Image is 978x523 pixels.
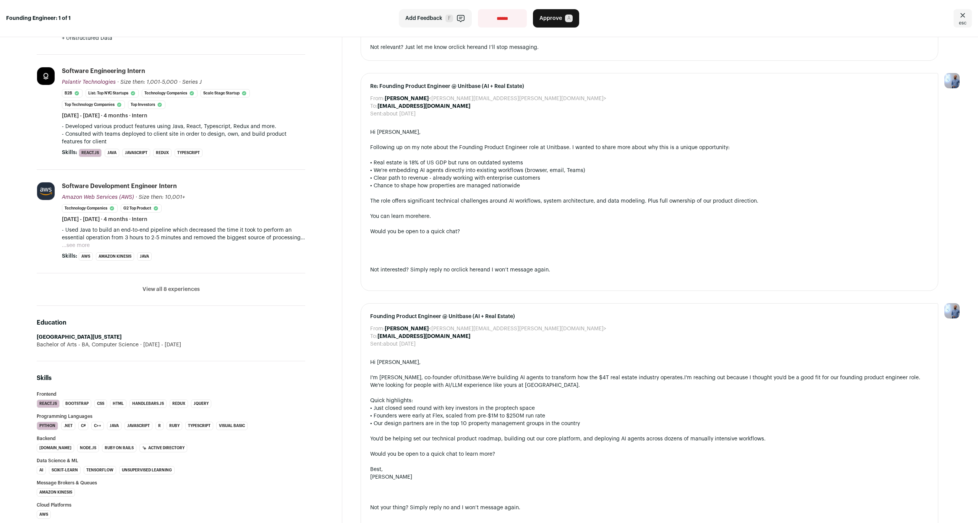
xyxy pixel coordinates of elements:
[370,95,385,102] dt: From:
[139,341,181,349] span: [DATE] - [DATE]
[37,67,55,85] img: 79a74b7fdb83fad1868aef8a89a367e344546ea0480d901c6b3a81135cf7604f.jpg
[142,286,200,293] button: View all 8 experiences
[62,80,116,85] span: Palantir Technologies
[370,44,929,51] div: Not relevant? Just let me know or and I’ll stop messaging.
[370,504,929,512] div: Not your thing? Simply reply no and I won’t message again.
[37,374,305,383] h2: Skills
[137,252,152,261] li: Java
[62,112,147,120] span: [DATE] - [DATE] · 4 months · Intern
[399,9,472,28] button: Add Feedback F
[565,15,573,22] span: A
[63,400,91,408] li: Bootstrap
[37,400,60,408] li: React.js
[37,466,46,474] li: AI
[62,226,305,242] p: - Used Java to build an end-to-end pipeline which decreased the time it took to perform an essent...
[62,130,305,146] p: - Consulted with teams deployed to client site in order to design, own, and build product feature...
[377,104,470,109] b: [EMAIL_ADDRESS][DOMAIN_NAME]
[155,422,164,430] li: R
[370,128,929,136] div: Hi [PERSON_NAME],
[61,422,75,430] li: .NET
[153,149,172,157] li: Redux
[136,195,185,200] span: · Size then: 10,001+
[142,89,198,97] li: Technology Companies
[370,144,929,151] div: Following up on my note about the Founding Product Engineer role at Unitbase. I wanted to share m...
[175,149,202,157] li: TypeScript
[62,67,145,75] div: Software Engineering Intern
[94,400,107,408] li: CSS
[418,214,429,219] a: here
[130,400,167,408] li: Handlebars.js
[370,404,929,412] div: • Just closed seed round with key investors in the proptech space
[370,228,929,236] div: Would you be open to a quick chat?
[370,266,929,274] div: Not interested? Simply reply no or and I won’t message again.
[37,488,75,497] li: Amazon Kinesis
[37,481,305,485] h3: Message Brokers & Queues
[37,436,305,441] h3: Backend
[86,89,139,97] li: List: Top NYC Startups
[944,303,960,318] img: 97332-medium_jpg
[405,15,442,22] span: Add Feedback
[370,420,929,427] div: • Our design partners are in the top 10 property management groups in the country
[62,242,90,249] button: ...see more
[370,182,929,190] div: • Chance to shape how properties are managed nationwide
[370,333,377,340] dt: To:
[182,80,202,85] span: Series J
[125,422,152,430] li: JavaScript
[117,80,178,85] span: · Size then: 1,001-5,000
[37,510,51,519] li: AWS
[370,213,929,220] div: You can learn more .
[96,252,134,261] li: Amazon Kinesis
[185,422,213,430] li: TypeScript
[167,422,182,430] li: Ruby
[37,341,305,349] div: Bachelor of Arts - BA, Computer Science
[191,400,211,408] li: jQuery
[370,167,929,174] div: • We're embedding AI agents directly into existing workflows (browser, email, Teams)
[139,444,187,452] li: Active Directory
[121,204,162,213] li: G2 Top Product
[482,375,684,380] span: We're building AI agents to transform how the $4T real estate industry operates.
[102,444,136,452] li: Ruby on Rails
[77,444,99,452] li: Node.js
[49,466,81,474] li: Scikit-Learn
[385,325,606,333] dd: <[PERSON_NAME][EMAIL_ADDRESS][PERSON_NAME][DOMAIN_NAME]>
[377,334,470,339] b: [EMAIL_ADDRESS][DOMAIN_NAME]
[62,101,125,109] li: Top Technology Companies
[62,89,83,97] li: B2B
[370,412,929,420] div: • Founders were early at Flex, scaled from pre-$1M to $250M run rate
[201,89,250,97] li: Scale Stage Startup
[62,123,305,130] p: - Developed various product features using Java, React, Typescript, Redux and more.
[216,422,248,430] li: Visual Basic
[370,325,385,333] dt: From:
[385,95,606,102] dd: <[PERSON_NAME][EMAIL_ADDRESS][PERSON_NAME][DOMAIN_NAME]>
[370,397,929,404] div: Quick highlights:
[539,15,562,22] span: Approve
[179,78,181,86] span: ·
[385,326,429,331] b: [PERSON_NAME]
[78,422,88,430] li: C#
[37,422,58,430] li: Python
[37,444,74,452] li: [DOMAIN_NAME]
[119,466,175,474] li: Unsupervised Learning
[62,149,77,156] span: Skills:
[84,466,116,474] li: TensorFlow
[37,318,305,327] h2: Education
[128,101,165,109] li: Top Investors
[954,9,972,28] a: Close
[370,159,929,167] div: • Real estate is 18% of US GDP but runs on outdated systems
[370,174,929,182] div: • Clear path to revenue - already working with enterprise customers
[370,374,929,389] div: I'm [PERSON_NAME], co-founder of . I'm reaching out because I thought you'd be a good fit for our...
[944,73,960,88] img: 97332-medium_jpg
[458,375,481,380] a: Unitbase
[370,313,929,320] span: Founding Product Engineer @ Unitbase (AI + Real Estate)
[62,204,118,213] li: Technology Companies
[62,182,177,190] div: Software Development Engineer Intern
[959,20,967,26] span: esc
[370,102,377,110] dt: To:
[385,96,429,101] b: [PERSON_NAME]
[110,400,126,408] li: HTML
[79,252,93,261] li: AWS
[6,15,71,22] strong: Founding Engineer: 1 of 1
[37,392,305,396] h3: Frontend
[370,435,929,443] div: You'd be helping set our technical product roadmap, building out our core platform, and deploying...
[91,422,104,430] li: C++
